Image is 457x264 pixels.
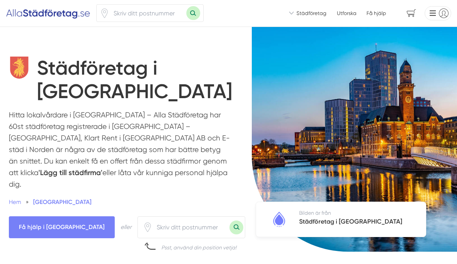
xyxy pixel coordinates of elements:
[9,199,21,206] a: Hem
[9,197,230,207] nav: Breadcrumb
[401,7,422,20] span: navigation-cart
[100,8,109,18] span: Klicka för att använda din position.
[37,56,254,109] h1: Städföretag i [GEOGRAPHIC_DATA]
[337,10,357,17] a: Utforska
[121,222,132,232] div: eller
[9,109,230,194] p: Hitta lokalvårdare i [GEOGRAPHIC_DATA] – Alla Städföretag har 60st städföretag registrerade i [GE...
[33,199,92,206] a: [GEOGRAPHIC_DATA]
[270,210,289,229] img: Städföretag i Skåne logotyp
[152,219,229,236] input: Skriv ditt postnummer
[161,244,236,251] div: Psst, använd din position vetja!
[299,217,402,228] h5: Städföretag i [GEOGRAPHIC_DATA]
[6,7,90,19] img: Alla Städföretag
[39,168,102,177] strong: 'Lägg till städfirma'
[186,6,200,20] button: Sök med postnummer
[143,222,152,232] svg: Pin / Karta
[26,197,28,207] span: »
[109,5,186,22] input: Skriv ditt postnummer
[143,222,152,232] span: Klicka för att använda din position.
[296,10,326,17] span: Städföretag
[100,8,109,18] svg: Pin / Karta
[367,10,386,17] span: Få hjälp
[299,210,331,216] span: Bilden är från
[9,216,115,238] span: Få hjälp i Skåne län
